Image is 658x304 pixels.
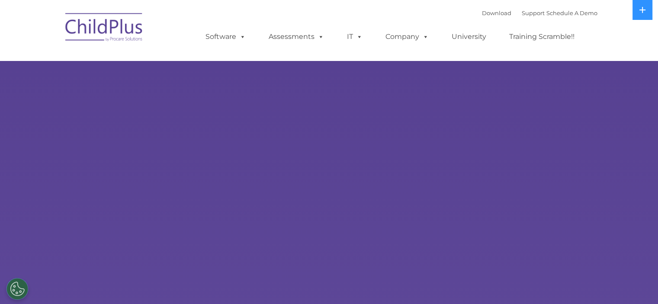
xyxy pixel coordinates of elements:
[443,28,495,45] a: University
[482,10,511,16] a: Download
[546,10,597,16] a: Schedule A Demo
[338,28,371,45] a: IT
[482,10,597,16] font: |
[260,28,333,45] a: Assessments
[61,7,148,50] img: ChildPlus by Procare Solutions
[522,10,545,16] a: Support
[615,262,658,304] iframe: Chat Widget
[501,28,583,45] a: Training Scramble!!
[377,28,437,45] a: Company
[197,28,254,45] a: Software
[6,278,28,300] button: Cookies Settings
